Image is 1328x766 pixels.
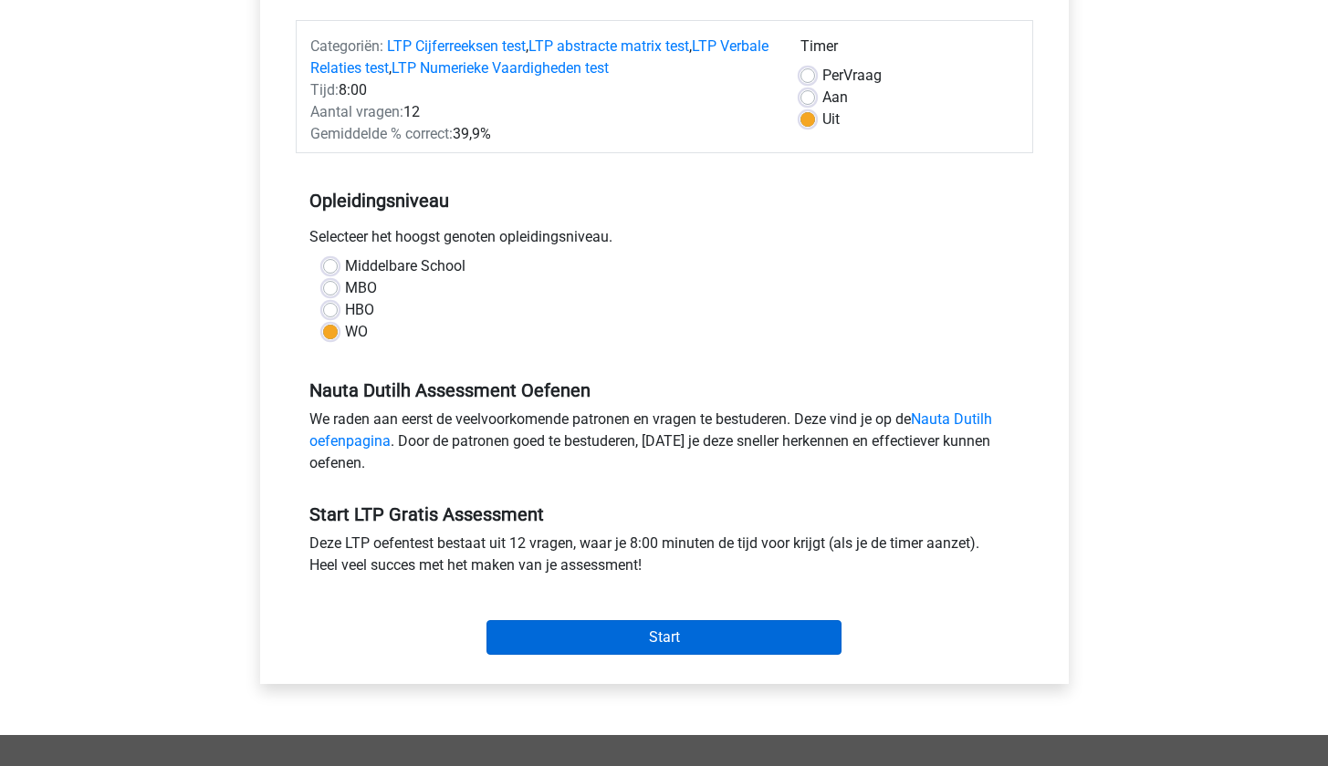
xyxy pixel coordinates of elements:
[297,101,787,123] div: 12
[387,37,526,55] a: LTP Cijferreeksen test
[297,123,787,145] div: 39,9%
[296,533,1033,584] div: Deze LTP oefentest bestaat uit 12 vragen, waar je 8:00 minuten de tijd voor krijgt (als je de tim...
[296,409,1033,481] div: We raden aan eerst de veelvoorkomende patronen en vragen te bestuderen. Deze vind je op de . Door...
[309,379,1020,401] h5: Nauta Dutilh Assessment Oefenen
[297,79,787,101] div: 8:00
[296,226,1033,255] div: Selecteer het hoogst genoten opleidingsniveau.
[310,125,453,142] span: Gemiddelde % correct:
[345,277,377,299] label: MBO
[310,103,403,120] span: Aantal vragen:
[310,81,339,98] span: Tijd:
[309,182,1020,219] h5: Opleidingsniveau
[345,321,368,343] label: WO
[822,65,882,87] label: Vraag
[822,67,843,84] span: Per
[392,59,609,77] a: LTP Numerieke Vaardigheden test
[345,299,374,321] label: HBO
[297,36,787,79] div: , , ,
[486,620,842,655] input: Start
[822,87,848,109] label: Aan
[309,503,1020,525] h5: Start LTP Gratis Assessment
[345,255,465,277] label: Middelbare School
[528,37,689,55] a: LTP abstracte matrix test
[310,37,383,55] span: Categoriën:
[822,109,840,130] label: Uit
[800,36,1019,65] div: Timer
